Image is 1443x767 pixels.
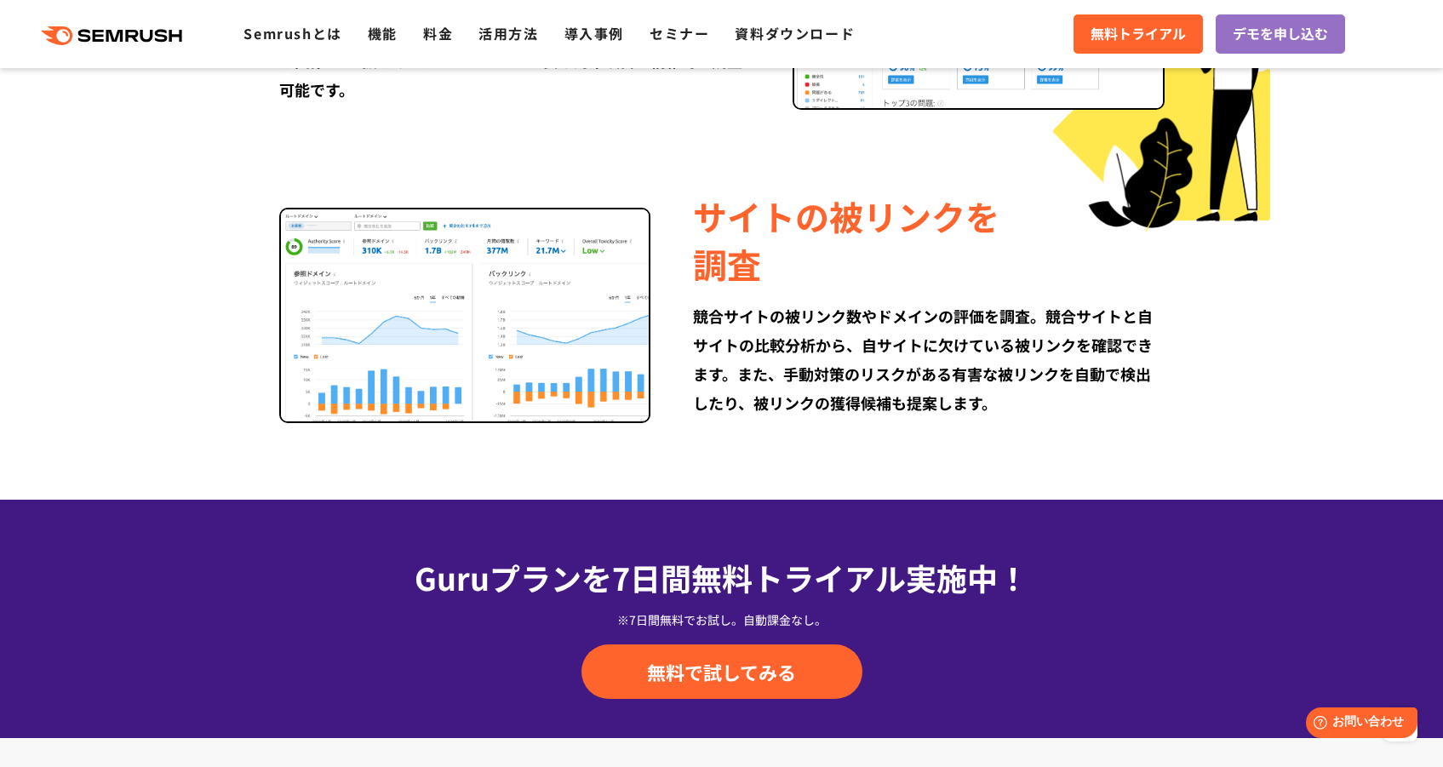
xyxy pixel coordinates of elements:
[368,23,398,43] a: 機能
[564,23,624,43] a: 導入事例
[735,23,855,43] a: 資料ダウンロード
[693,192,1164,288] div: サイトの被リンクを 調査
[693,301,1164,417] div: 競合サイトの被リンク数やドメインの評価を調査。競合サイトと自サイトの比較分析から、自サイトに欠けている被リンクを確認できます。また、手動対策のリスクがある有害な被リンクを自動で検出したり、被リン...
[243,23,341,43] a: Semrushとは
[581,644,862,699] a: 無料で試してみる
[647,659,796,684] span: 無料で試してみる
[478,23,538,43] a: 活用方法
[650,23,709,43] a: セミナー
[1291,701,1424,748] iframe: Help widget launcher
[1233,23,1328,45] span: デモを申し込む
[1091,23,1186,45] span: 無料トライアル
[1074,14,1203,54] a: 無料トライアル
[275,554,1169,600] div: Guruプランを7日間
[691,555,1028,599] span: 無料トライアル実施中！
[275,611,1169,628] div: ※7日間無料でお試し。自動課金なし。
[1216,14,1345,54] a: デモを申し込む
[423,23,453,43] a: 料金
